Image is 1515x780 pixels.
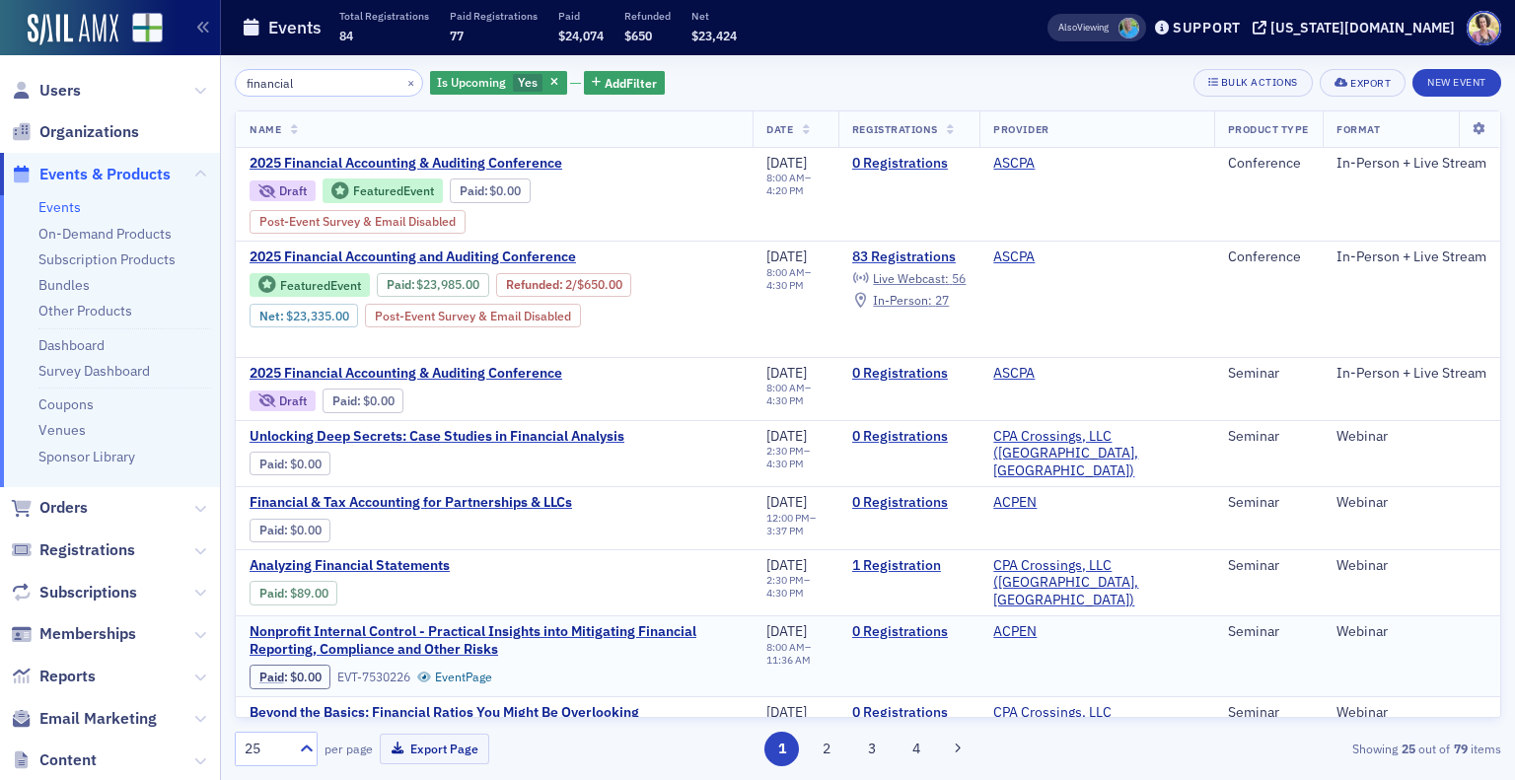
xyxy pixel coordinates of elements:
[38,448,135,465] a: Sponsor Library
[339,9,429,23] p: Total Registrations
[325,740,373,757] label: per page
[38,421,86,439] a: Venues
[11,497,88,519] a: Orders
[852,293,949,309] a: In-Person: 27
[460,183,490,198] span: :
[1412,72,1501,90] a: New Event
[118,13,163,46] a: View Homepage
[852,248,966,266] a: 83 Registrations
[766,248,807,265] span: [DATE]
[268,16,322,39] h1: Events
[993,155,1035,173] a: ASCPA
[766,364,807,382] span: [DATE]
[250,365,581,383] a: 2025 Financial Accounting & Auditing Conference
[39,164,171,185] span: Events & Products
[337,670,410,684] div: EVT-7530226
[605,74,657,92] span: Add Filter
[766,622,807,640] span: [DATE]
[460,183,484,198] a: Paid
[250,122,281,136] span: Name
[450,28,464,43] span: 77
[873,270,949,286] span: Live Webcast :
[993,248,1118,266] span: ASCPA
[250,155,739,173] a: 2025 Financial Accounting & Auditing Conference
[993,122,1048,136] span: Provider
[28,14,118,45] img: SailAMX
[250,452,330,475] div: Paid: 0 - $0
[993,428,1199,480] span: CPA Crossings, LLC (Rochester, MI)
[290,523,322,537] span: $0.00
[290,457,322,471] span: $0.00
[993,428,1199,480] a: CPA Crossings, LLC ([GEOGRAPHIC_DATA], [GEOGRAPHIC_DATA])
[39,666,96,687] span: Reports
[1336,494,1486,512] div: Webinar
[235,69,423,97] input: Search…
[1320,69,1406,97] button: Export
[323,178,443,203] div: Featured Event
[766,171,805,184] time: 8:00 AM
[250,494,581,512] span: Financial & Tax Accounting for Partnerships & LLCs
[280,280,361,291] div: Featured Event
[1350,78,1391,89] div: Export
[11,708,157,730] a: Email Marketing
[993,248,1035,266] a: ASCPA
[259,523,290,537] span: :
[259,670,284,684] a: Paid
[1193,69,1313,97] button: Bulk Actions
[1228,428,1309,446] div: Seminar
[339,28,353,43] span: 84
[852,155,966,173] a: 0 Registrations
[250,210,466,234] div: Post-Event Survey
[332,393,363,408] span: :
[1412,69,1501,97] button: New Event
[417,670,492,684] a: EventPage
[1228,248,1309,266] div: Conference
[1221,77,1298,88] div: Bulk Actions
[380,734,489,764] button: Export Page
[250,304,358,327] div: Net: $2333500
[900,732,934,766] button: 4
[577,277,622,292] span: $650.00
[250,390,316,411] div: Draft
[323,389,403,412] div: Paid: 0 - $0
[1228,494,1309,512] div: Seminar
[38,395,94,413] a: Coupons
[1336,248,1486,266] div: In-Person + Live Stream
[353,185,434,196] div: Featured Event
[496,273,631,297] div: Refunded: 87 - $2398500
[506,277,565,292] span: :
[852,704,966,722] a: 0 Registrations
[450,178,531,202] div: Paid: 1 - $0
[11,121,139,143] a: Organizations
[1336,623,1486,641] div: Webinar
[38,250,176,268] a: Subscription Products
[38,302,132,319] a: Other Products
[993,155,1118,173] span: ASCPA
[250,581,337,604] div: Paid: 2 - $8900
[766,445,825,470] div: –
[766,457,804,470] time: 4:30 PM
[852,271,966,287] a: Live Webcast: 56
[416,277,479,292] span: $23,985.00
[387,277,417,292] span: :
[279,395,307,406] div: Draft
[810,732,844,766] button: 2
[1270,19,1455,36] div: [US_STATE][DOMAIN_NAME]
[38,225,172,243] a: On-Demand Products
[132,13,163,43] img: SailAMX
[250,557,581,575] a: Analyzing Financial Statements
[766,427,807,445] span: [DATE]
[1467,11,1501,45] span: Profile
[245,739,288,759] div: 25
[250,665,330,688] div: Paid: 0 - $0
[506,277,559,292] a: Refunded
[1093,740,1501,757] div: Showing out of items
[766,154,807,172] span: [DATE]
[766,524,804,537] time: 3:37 PM
[11,749,97,771] a: Content
[1398,740,1418,757] strong: 25
[1450,740,1471,757] strong: 79
[624,28,652,43] span: $650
